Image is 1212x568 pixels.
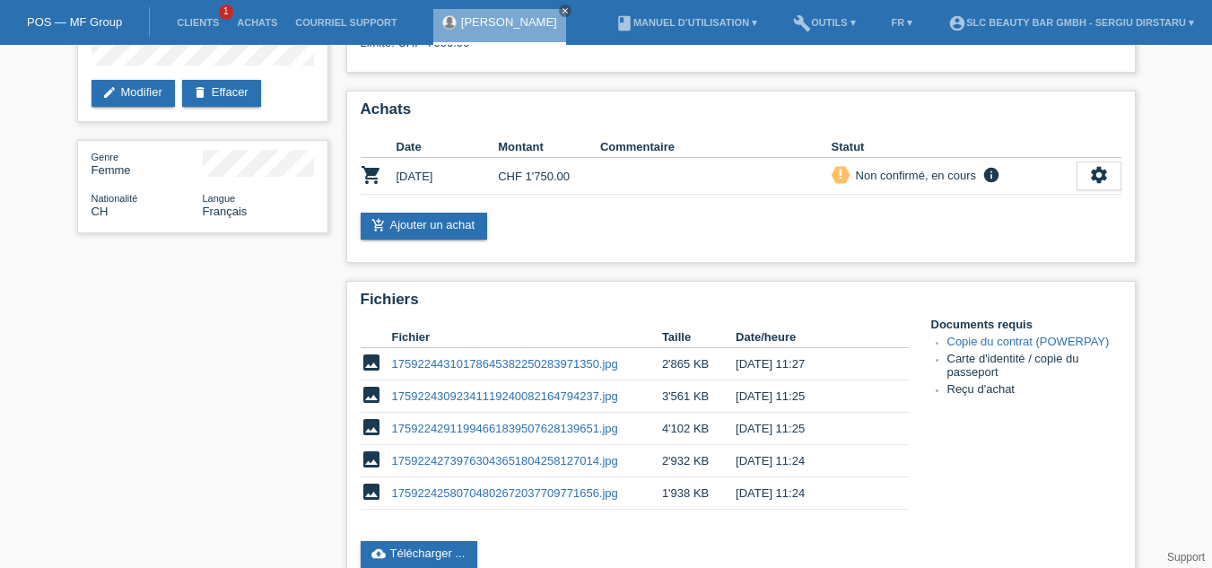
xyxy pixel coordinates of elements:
i: image [361,481,382,502]
a: add_shopping_cartAjouter un achat [361,213,488,240]
td: [DATE] 11:24 [736,477,883,510]
a: close [559,4,571,17]
span: Genre [92,152,119,162]
a: 17592242739763043651804258127014.jpg [392,454,618,468]
a: cloud_uploadTélécharger ... [361,541,478,568]
th: Date/heure [736,327,883,348]
a: Courriel Support [286,17,405,28]
li: Carte d'identité / copie du passeport [947,352,1121,382]
a: editModifier [92,80,175,107]
a: 17592242911994661839507628139651.jpg [392,422,618,435]
a: buildOutils ▾ [784,17,864,28]
td: 3'561 KB [662,380,736,413]
a: POS — MF Group [27,15,122,29]
a: 17592243092341119240082164794237.jpg [392,389,618,403]
th: Statut [832,136,1077,158]
td: 2'865 KB [662,348,736,380]
td: [DATE] 11:25 [736,413,883,445]
a: account_circleSLC Beauty Bar GmbH - Sergiu Dirstaru ▾ [939,17,1203,28]
td: [DATE] 11:25 [736,380,883,413]
i: build [793,14,811,32]
td: 1'938 KB [662,477,736,510]
i: close [561,6,570,15]
a: deleteEffacer [182,80,261,107]
th: Montant [498,136,600,158]
i: delete [193,85,207,100]
td: 4'102 KB [662,413,736,445]
td: CHF 1'750.00 [498,158,600,195]
td: [DATE] 11:24 [736,445,883,477]
a: Support [1167,551,1205,564]
a: Clients [168,17,228,28]
i: edit [102,85,117,100]
th: Date [397,136,499,158]
div: Femme [92,150,203,177]
i: priority_high [834,168,847,180]
span: 1 [219,4,233,20]
a: 17592244310178645382250283971350.jpg [392,357,618,371]
th: Fichier [392,327,662,348]
td: [DATE] 11:27 [736,348,883,380]
th: Taille [662,327,736,348]
li: Reçu d'achat [947,382,1121,399]
div: Non confirmé, en cours [850,166,976,185]
i: image [361,416,382,438]
i: image [361,384,382,406]
h2: Fichiers [361,291,1121,318]
i: image [361,449,382,470]
a: Achats [228,17,286,28]
a: Copie du contrat (POWERPAY) [947,335,1110,348]
i: add_shopping_cart [371,218,386,232]
span: Nationalité [92,193,138,204]
i: image [361,352,382,373]
a: 17592242580704802672037709771656.jpg [392,486,618,500]
span: Langue [203,193,236,204]
td: [DATE] [397,158,499,195]
i: POSP00028131 [361,164,382,186]
a: bookManuel d’utilisation ▾ [606,17,766,28]
a: FR ▾ [883,17,922,28]
i: settings [1089,165,1109,185]
i: info [981,166,1002,184]
h2: Achats [361,100,1121,127]
td: 2'932 KB [662,445,736,477]
i: book [615,14,633,32]
i: account_circle [948,14,966,32]
span: Français [203,205,248,218]
span: Suisse [92,205,109,218]
i: cloud_upload [371,546,386,561]
th: Commentaire [600,136,832,158]
h4: Documents requis [931,318,1121,331]
a: [PERSON_NAME] [461,15,557,29]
